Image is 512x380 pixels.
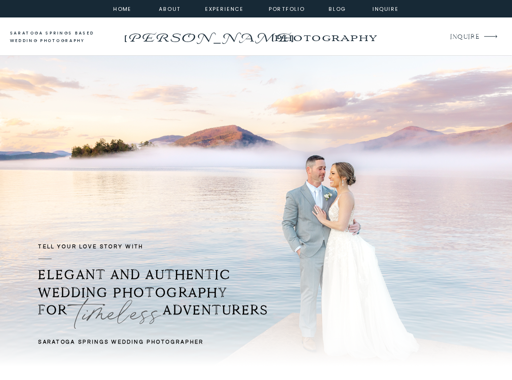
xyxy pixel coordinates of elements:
a: home [111,4,134,12]
a: INQUIRE [450,32,479,43]
a: portfolio [268,4,305,12]
a: photography [257,25,394,49]
a: experience [205,4,239,12]
p: timeless [78,289,152,343]
a: about [159,4,178,12]
b: ELEGANT AND AUTHENTIC WEDDING PHOTOGRAPHY FOR ADVENTURERS [38,267,268,319]
a: Blog [322,4,353,12]
b: Saratoga Springs Wedding Photographer [38,339,203,345]
a: [PERSON_NAME] [122,28,295,42]
a: saratoga springs based wedding photography [10,29,110,45]
a: inquire [371,4,401,12]
b: TELL YOUR LOVE STORY with [38,244,143,250]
